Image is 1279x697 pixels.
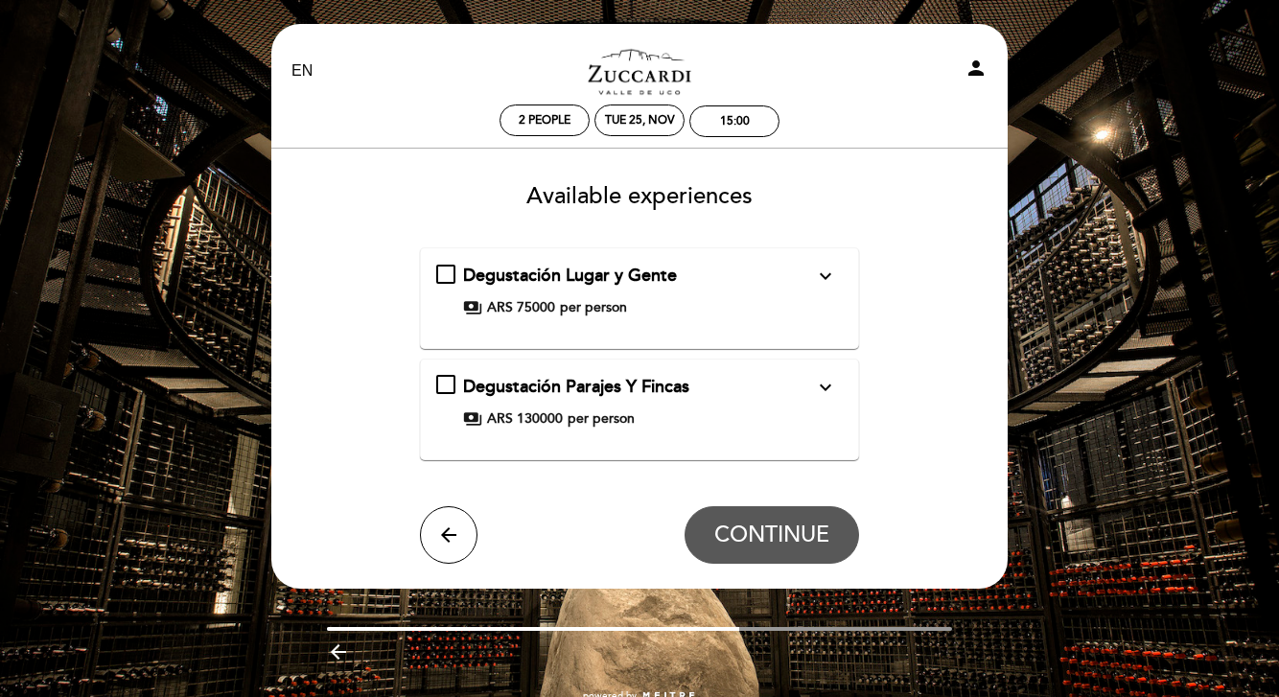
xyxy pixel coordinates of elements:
span: payments [463,409,482,429]
div: 15:00 [720,114,750,128]
md-checkbox: Degustación Lugar y Gente expand_more For us, wine is place and it is people. We want our wines t... [436,264,844,317]
a: Zuccardi Valle de Uco - Turismo [520,45,759,98]
span: ARS 75000 [487,298,555,317]
md-checkbox: Degustación Parajes Y Fincas expand_more Our local wines come from sectors with their own unique ... [436,375,844,429]
span: Degustación Parajes Y Fincas [463,376,689,397]
button: person [965,57,988,86]
span: payments [463,298,482,317]
span: 2 people [519,113,570,128]
button: arrow_back [420,506,477,564]
span: Degustación Lugar y Gente [463,265,677,286]
button: expand_more [808,264,843,289]
div: Tue 25, Nov [605,113,675,128]
i: arrow_back [437,523,460,546]
span: per person [560,298,627,317]
i: expand_more [814,376,837,399]
span: Available experiences [526,182,753,210]
i: expand_more [814,265,837,288]
i: arrow_backward [327,640,350,663]
span: CONTINUE [714,522,829,548]
button: expand_more [808,375,843,400]
button: CONTINUE [685,506,859,564]
span: per person [568,409,635,429]
span: ARS 130000 [487,409,563,429]
i: person [965,57,988,80]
